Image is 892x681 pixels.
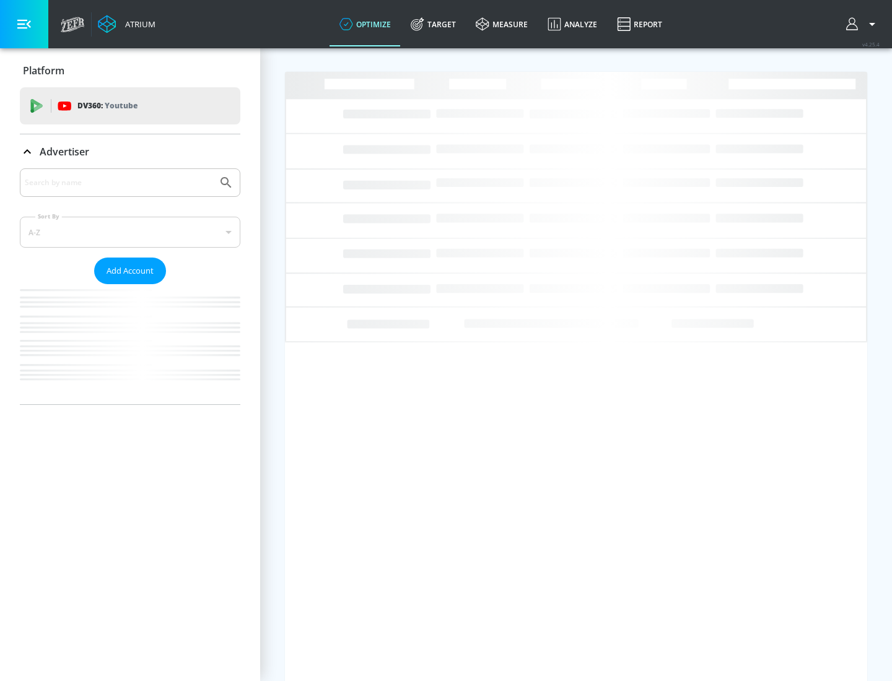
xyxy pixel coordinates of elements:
p: Youtube [105,99,138,112]
label: Sort By [35,212,62,220]
a: optimize [330,2,401,46]
button: Add Account [94,258,166,284]
div: DV360: Youtube [20,87,240,124]
input: Search by name [25,175,212,191]
p: DV360: [77,99,138,113]
a: Target [401,2,466,46]
div: Platform [20,53,240,88]
nav: list of Advertiser [20,284,240,404]
div: A-Z [20,217,240,248]
div: Advertiser [20,134,240,169]
div: Atrium [120,19,155,30]
a: measure [466,2,538,46]
p: Advertiser [40,145,89,158]
span: Add Account [107,264,154,278]
a: Analyze [538,2,607,46]
div: Advertiser [20,168,240,404]
a: Report [607,2,672,46]
a: Atrium [98,15,155,33]
span: v 4.25.4 [862,41,880,48]
p: Platform [23,64,64,77]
